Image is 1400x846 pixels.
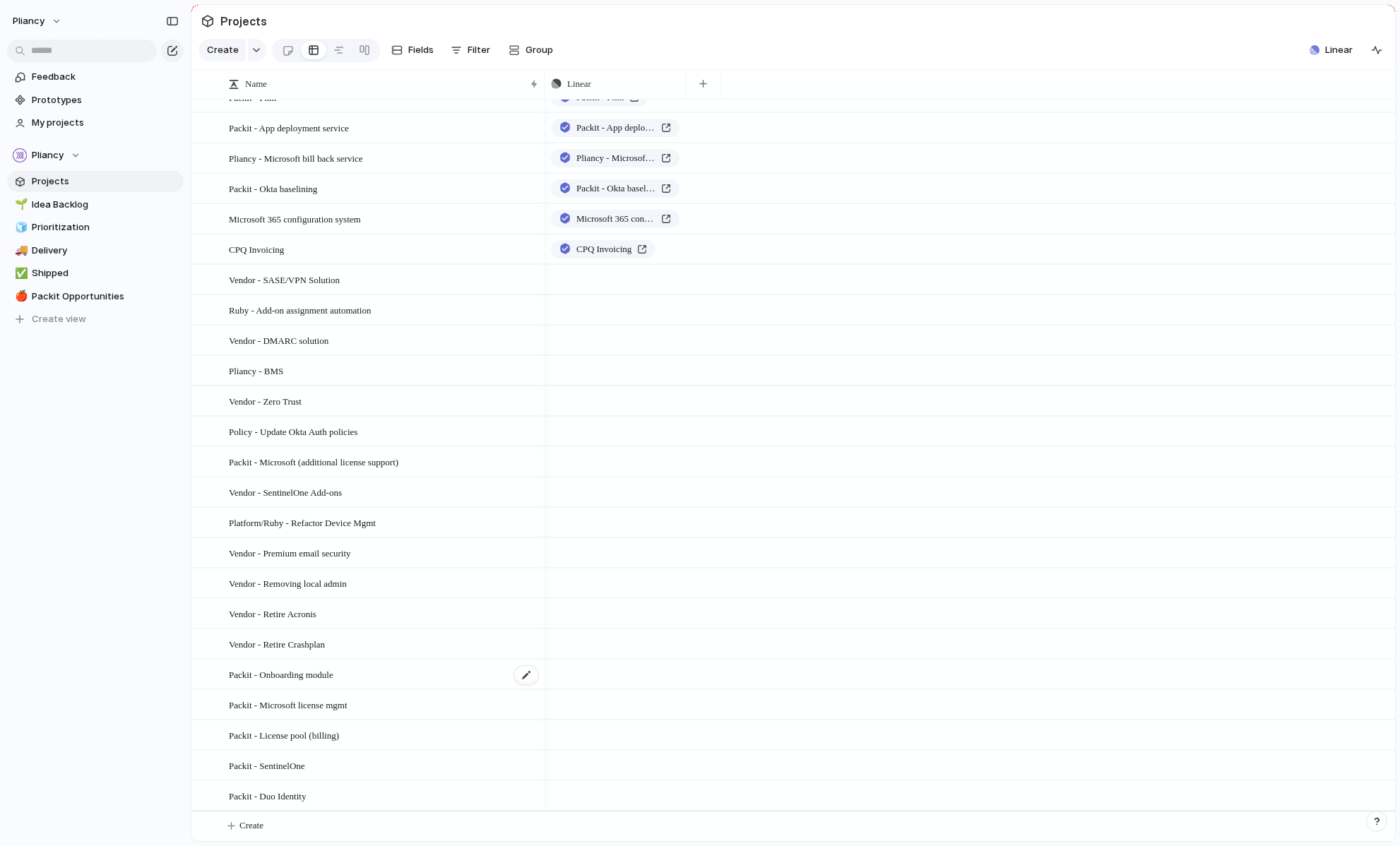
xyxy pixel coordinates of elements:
button: Pliancy [6,10,69,32]
a: Projects [7,171,184,192]
span: Microsoft 365 configuration system [576,212,655,226]
a: Packit - App deployment service [551,119,680,137]
span: Platform/Ruby - Refactor Device Mgmt [229,514,376,530]
span: Packit - Okta baselining [576,181,655,196]
a: 🧊Prioritization [7,217,184,238]
a: CPQ Invoicing [551,240,655,258]
span: Vendor - SentinelOne Add-ons [229,484,342,500]
span: Vendor - Premium email security [229,544,351,561]
span: Packit Opportunities [32,290,179,304]
button: Create [198,39,246,61]
span: Idea Backlog [32,198,179,212]
span: Group [526,43,553,57]
span: Vendor - Removing local admin [229,575,347,591]
a: Feedback [7,66,184,88]
span: Fields [408,43,434,57]
span: Vendor - Zero Trust [229,393,302,409]
span: My projects [32,116,179,130]
span: Pliancy - BMS [229,362,283,379]
span: Create [239,818,263,833]
span: Pliancy [32,148,64,162]
button: 🌱 [13,198,27,212]
button: Filter [445,39,496,61]
button: Create view [7,309,184,330]
span: Packit - App deployment service [576,121,655,135]
a: ✅Shipped [7,263,184,284]
a: Pliancy - Microsoft bill back service [551,149,680,167]
span: Pliancy - Microsoft bill back service [229,150,363,166]
button: Fields [386,39,439,61]
button: 🧊 [13,220,27,234]
span: Pliancy [13,14,45,28]
span: Create view [32,312,86,326]
a: 🚚Delivery [7,240,184,261]
span: Vendor - SASE/VPN Solution [229,271,340,287]
span: Microsoft 365 configuration system [229,210,361,227]
span: Vendor - Retire Acronis [229,605,316,621]
div: ✅ [15,266,25,282]
span: Linear [1325,43,1353,57]
span: CPQ Invoicing [229,241,284,257]
span: Linear [567,77,591,91]
a: Packit - Okta baselining [551,179,680,198]
span: Packit - Onboarding module [229,666,333,682]
button: 🚚 [13,244,27,258]
div: 🚚 [15,242,25,258]
a: 🍎Packit Opportunities [7,286,184,307]
div: 🍎 [15,288,25,304]
button: Linear [1304,40,1358,61]
button: ✅ [13,266,27,280]
span: Policy - Update Okta Auth policies [229,423,357,439]
span: Ruby - Add-on assignment automation [229,302,371,318]
a: 🌱Idea Backlog [7,194,184,215]
button: Group [502,39,560,61]
span: Packit - Microsoft (additional license support) [229,453,398,470]
span: Pliancy - Microsoft bill back service [576,151,655,165]
span: Packit - License pool (billing) [229,727,339,743]
span: Projects [32,174,179,189]
button: 🍎 [13,290,27,304]
span: Prioritization [32,220,179,234]
span: Packit - Duo Identity [229,787,306,804]
span: Packit - Microsoft license mgmt [229,696,348,713]
span: CPQ Invoicing [576,242,631,256]
span: Packit - App deployment service [229,119,349,136]
span: Delivery [32,244,179,258]
span: Prototypes [32,93,179,107]
a: Prototypes [7,90,184,111]
span: Feedback [32,70,179,84]
div: 🧊 [15,220,25,236]
span: Create [207,43,239,57]
div: 🌱 [15,196,25,213]
span: Packit - Okta baselining [229,180,317,196]
span: Projects [218,8,270,34]
span: Filter [468,43,490,57]
span: Name [245,77,267,91]
span: Shipped [32,266,179,280]
a: Microsoft 365 configuration system [551,210,680,228]
span: Vendor - DMARC solution [229,332,328,348]
button: Pliancy [7,145,184,166]
a: My projects [7,112,184,133]
span: Vendor - Retire Crashplan [229,636,325,652]
span: Packit - SentinelOne [229,757,305,773]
